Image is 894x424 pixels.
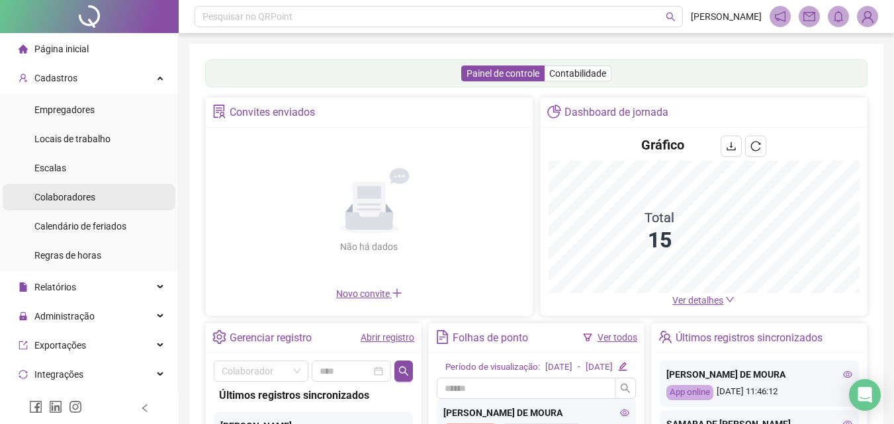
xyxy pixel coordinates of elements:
div: [PERSON_NAME] DE MOURA [443,405,629,420]
span: edit [618,362,627,370]
span: solution [212,105,226,118]
div: Últimos registros sincronizados [676,327,823,349]
h4: Gráfico [641,136,684,154]
div: [DATE] [586,360,613,374]
div: Dashboard de jornada [564,101,668,124]
span: search [398,366,409,376]
span: file-text [435,330,449,344]
div: [DATE] [545,360,572,374]
span: facebook [29,400,42,413]
span: Exportações [34,340,86,351]
span: search [666,12,676,22]
span: eye [843,370,852,379]
a: Ver todos [598,332,637,343]
div: Folhas de ponto [453,327,528,349]
span: instagram [69,400,82,413]
span: reload [750,141,761,151]
a: Ver detalhes down [672,295,735,306]
span: mail [803,11,815,22]
span: lock [19,312,28,321]
div: Últimos registros sincronizados [219,387,408,403]
span: sync [19,370,28,379]
div: Período de visualização: [445,360,540,374]
span: Novo convite [336,288,402,299]
div: [PERSON_NAME] DE MOURA [666,367,852,382]
img: 88550 [858,7,877,26]
span: eye [620,408,629,417]
span: [PERSON_NAME] [691,9,762,24]
span: user-add [19,73,28,83]
span: team [658,330,672,344]
span: setting [212,330,226,344]
div: Convites enviados [230,101,315,124]
a: Abrir registro [361,332,414,343]
div: Open Intercom Messenger [849,379,881,411]
span: Administração [34,311,95,321]
span: Regras de horas [34,250,101,261]
span: Painel de controle [467,68,539,79]
span: Integrações [34,369,83,380]
span: Empregadores [34,105,95,115]
span: down [725,295,735,304]
span: Calendário de feriados [34,221,126,232]
span: search [620,383,631,394]
div: Gerenciar registro [230,327,312,349]
div: App online [666,385,713,400]
span: Colaboradores [34,192,95,202]
span: Contabilidade [549,68,606,79]
span: home [19,44,28,54]
span: bell [832,11,844,22]
span: Relatórios [34,282,76,292]
span: notification [774,11,786,22]
span: Página inicial [34,44,89,54]
span: export [19,341,28,350]
span: Ver detalhes [672,295,723,306]
div: [DATE] 11:46:12 [666,385,852,400]
div: Não há dados [308,239,430,254]
span: left [140,403,150,413]
span: download [726,141,737,151]
span: Cadastros [34,73,77,83]
span: Escalas [34,163,66,173]
span: plus [392,288,402,298]
span: filter [583,333,592,342]
span: file [19,282,28,292]
span: Locais de trabalho [34,134,111,144]
span: pie-chart [547,105,561,118]
div: - [578,360,580,374]
span: linkedin [49,400,62,413]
